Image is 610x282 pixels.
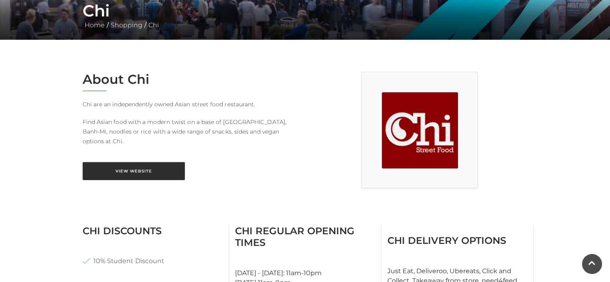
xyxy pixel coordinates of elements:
a: Shopping [109,21,144,29]
div: / / [77,1,534,30]
h3: Chi Discounts [83,225,223,237]
p: Chi are an independently owned Asian street food restaurant. [83,99,299,109]
li: 10% Student Discount [83,257,223,265]
a: View Website [83,162,185,180]
a: Home [83,21,107,29]
h1: Chi [83,1,528,20]
h3: Chi Regular Opening Times [235,225,375,248]
a: Chi [146,21,161,29]
h3: Chi Delivery Options [387,235,527,246]
p: Find Asian food with a modern twist on a base of [GEOGRAPHIC_DATA], Banh-Mi, noodles or rice with... [83,117,299,146]
img: Chi at Festival Place, Basingstoke [382,92,458,168]
h2: About Chi [83,72,299,87]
